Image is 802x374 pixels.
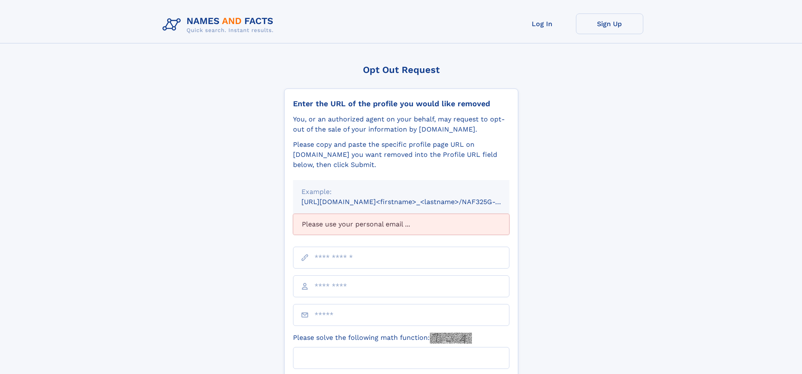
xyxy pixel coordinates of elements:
label: Please solve the following math function: [293,333,472,344]
div: Please use your personal email ... [293,214,509,235]
div: You, or an authorized agent on your behalf, may request to opt-out of the sale of your informatio... [293,114,509,135]
div: Opt Out Request [284,65,518,75]
small: [URL][DOMAIN_NAME]<firstname>_<lastname>/NAF325G-xxxxxxxx [301,198,525,206]
a: Sign Up [576,13,643,34]
a: Log In [509,13,576,34]
div: Please copy and paste the specific profile page URL on [DOMAIN_NAME] you want removed into the Pr... [293,140,509,170]
div: Enter the URL of the profile you would like removed [293,99,509,108]
div: Example: [301,187,501,197]
img: Logo Names and Facts [159,13,280,36]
